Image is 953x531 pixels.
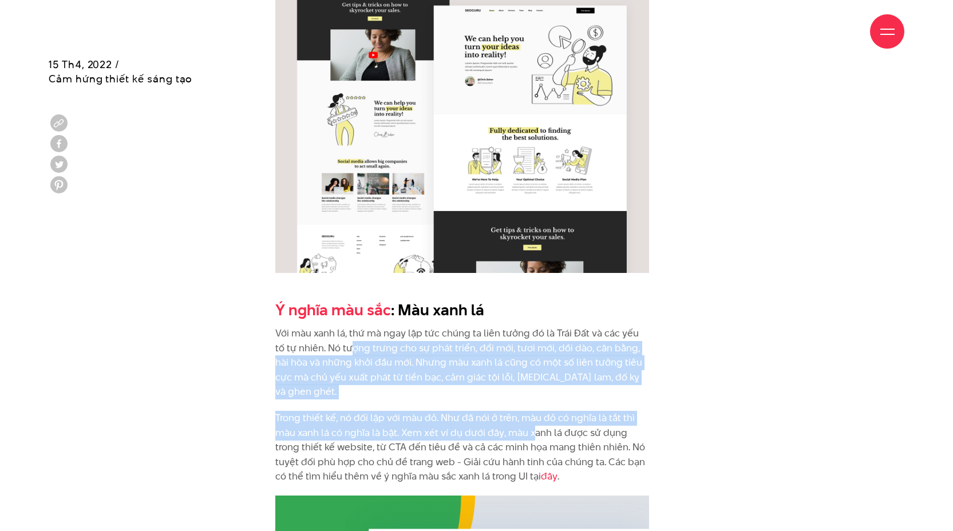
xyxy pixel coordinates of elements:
a: Ý nghĩa màu sắc [275,299,391,320]
span: 15 Th4, 2022 / Cảm hứng thiết kế sáng tạo [49,57,192,86]
a: đây [541,469,557,483]
h2: : Màu xanh lá [275,299,649,321]
p: Với màu xanh lá, thứ mà ngay lập tức chúng ta liên tưởng đó là Trái Đất và các yếu tố tự nhiên. N... [275,326,649,399]
p: Trong thiết kế, nó đối lập với màu đỏ. Như đã nói ở trên, màu đỏ có nghĩa là tắt thì màu xanh lá ... [275,411,649,484]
